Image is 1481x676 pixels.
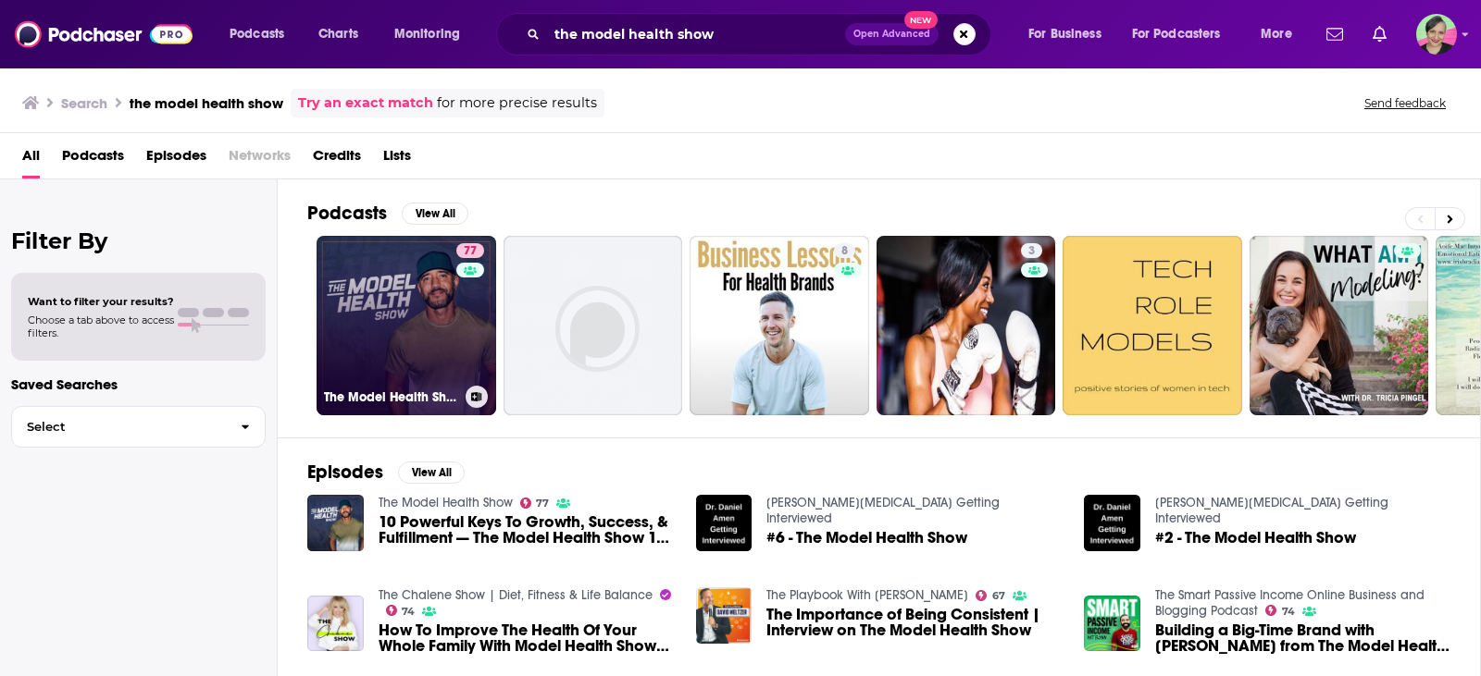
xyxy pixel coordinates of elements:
[379,495,513,510] a: The Model Health Show
[1319,18,1350,50] a: Show notifications dropdown
[1084,495,1140,551] img: #2 - The Model Health Show
[313,141,361,178] a: Credits
[62,141,124,178] a: Podcasts
[11,406,266,448] button: Select
[1084,596,1140,652] img: Building a Big-Time Brand with Shawn Stevenson from The Model Health Show
[307,202,387,225] h2: Podcasts
[386,605,416,616] a: 74
[514,13,1009,55] div: Search podcasts, credits, & more...
[217,19,308,49] button: open menu
[690,236,869,415] a: 8
[1155,530,1356,546] a: #2 - The Model Health Show
[307,461,465,484] a: EpisodesView All
[307,596,364,652] img: How To Improve The Health Of Your Whole Family With Model Health Show, Shawn Stevenson
[146,141,206,178] a: Episodes
[130,94,283,112] h3: the model health show
[317,236,496,415] a: 77The Model Health Show
[696,587,753,644] img: The Importance of Being Consistent | Interview on The Model Health Show
[307,461,383,484] h2: Episodes
[904,11,938,29] span: New
[1120,19,1248,49] button: open menu
[976,590,1005,601] a: 67
[379,622,674,654] a: How To Improve The Health Of Your Whole Family With Model Health Show, Shawn Stevenson
[1416,14,1457,55] img: User Profile
[1155,587,1425,619] a: The Smart Passive Income Online Business and Blogging Podcast
[379,514,674,546] a: 10 Powerful Keys To Growth, Success, & Fulfillment — The Model Health Show 10-Year Anniversary!
[1155,622,1450,654] span: Building a Big-Time Brand with [PERSON_NAME] from The Model Health Show
[306,19,369,49] a: Charts
[1015,19,1125,49] button: open menu
[766,587,968,603] a: The Playbook With David Meltzer
[992,592,1005,600] span: 67
[1248,19,1315,49] button: open menu
[1416,14,1457,55] button: Show profile menu
[11,375,266,393] p: Saved Searches
[383,141,411,178] a: Lists
[15,17,193,52] img: Podchaser - Follow, Share and Rate Podcasts
[536,499,549,508] span: 77
[324,389,458,405] h3: The Model Health Show
[877,236,1056,415] a: 3
[318,21,358,47] span: Charts
[12,421,226,433] span: Select
[307,495,364,551] img: 10 Powerful Keys To Growth, Success, & Fulfillment — The Model Health Show 10-Year Anniversary!
[1132,21,1221,47] span: For Podcasters
[381,19,484,49] button: open menu
[547,19,845,49] input: Search podcasts, credits, & more...
[1261,21,1292,47] span: More
[1416,14,1457,55] span: Logged in as LizDVictoryBelt
[379,622,674,654] span: How To Improve The Health Of Your Whole Family With Model Health Show, [PERSON_NAME]
[28,313,174,339] span: Choose a tab above to access filters.
[845,23,939,45] button: Open AdvancedNew
[394,21,460,47] span: Monitoring
[766,607,1062,638] a: The Importance of Being Consistent | Interview on The Model Health Show
[1028,242,1035,261] span: 3
[696,495,753,551] img: #6 - The Model Health Show
[379,587,653,603] a: The Chalene Show | Diet, Fitness & Life Balance
[1028,21,1101,47] span: For Business
[766,495,1000,526] a: Dr. Daniel Amen Getting Interviewed
[1155,622,1450,654] a: Building a Big-Time Brand with Shawn Stevenson from The Model Health Show
[230,21,284,47] span: Podcasts
[1359,95,1451,111] button: Send feedback
[298,92,433,114] a: Try an exact match
[61,94,107,112] h3: Search
[1282,608,1295,616] span: 74
[437,92,597,114] span: for more precise results
[1021,243,1042,258] a: 3
[456,243,484,258] a: 77
[841,242,848,261] span: 8
[1155,495,1388,526] a: Dr. Daniel Amen Getting Interviewed
[1265,605,1295,616] a: 74
[402,203,468,225] button: View All
[402,608,415,616] span: 74
[464,242,477,261] span: 77
[229,141,291,178] span: Networks
[1365,18,1394,50] a: Show notifications dropdown
[853,30,930,39] span: Open Advanced
[766,530,967,546] a: #6 - The Model Health Show
[22,141,40,178] a: All
[28,295,174,308] span: Want to filter your results?
[834,243,855,258] a: 8
[307,202,468,225] a: PodcastsView All
[398,461,465,484] button: View All
[11,227,266,254] h2: Filter By
[520,498,550,509] a: 77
